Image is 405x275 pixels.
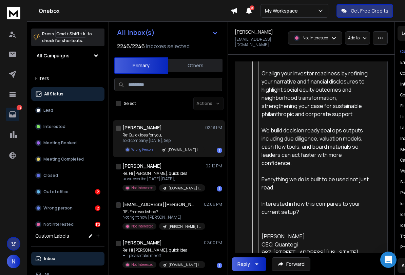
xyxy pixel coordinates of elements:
[206,163,222,169] p: 02:12 PM
[55,30,86,38] span: Cmd + Shift + k
[95,205,100,211] div: 2
[37,52,70,59] h1: All Campaigns
[95,189,100,195] div: 2
[122,124,162,131] h1: [PERSON_NAME]
[7,255,20,268] button: N
[122,201,197,208] h1: [EMAIL_ADDRESS][PERSON_NAME][DOMAIN_NAME]
[44,91,63,97] p: All Status
[43,140,77,146] p: Meeting Booked
[351,7,388,14] p: Get Free Credits
[122,132,204,138] p: Re: Quick idea for you,
[31,136,104,150] button: Meeting Booked
[31,169,104,182] button: Closed
[250,5,254,10] span: 2
[43,124,65,129] p: Interested
[31,152,104,166] button: Meeting Completed
[336,4,393,18] button: Get Free Credits
[303,35,328,41] p: Not Interested
[31,185,104,199] button: Out of office2
[232,257,266,271] button: Reply
[39,7,231,15] h1: Onebox
[217,263,222,268] div: 1
[169,262,201,268] p: [DOMAIN_NAME] | 14.2k Coaches-Consulting-Fitness-IT
[122,163,162,169] h1: [PERSON_NAME]
[42,31,92,44] p: Press to check for shortcuts.
[122,171,204,176] p: Re: Hi [PERSON_NAME], quick idea
[43,173,58,178] p: Closed
[43,222,74,227] p: Not Interested
[114,57,168,74] button: Primary
[43,205,73,211] p: Wrong person
[122,176,204,182] p: unsubscribe [DATE][DATE],
[31,74,104,83] h3: Filters
[122,209,204,215] p: RE: Free workshop?
[117,42,145,50] span: 2246 / 2246
[169,224,201,229] p: [PERSON_NAME] | [GEOGRAPHIC_DATA]-Spain Workshop Campaign 16.5k
[31,201,104,215] button: Wrong person2
[122,138,204,143] p: sold company [DATE], Sep
[43,108,53,113] p: Lead
[43,189,69,195] p: Out of office
[122,247,204,253] p: Re: Hi [PERSON_NAME], quick idea
[17,105,22,110] p: 116
[6,108,19,121] a: 116
[169,186,201,191] p: [DOMAIN_NAME] | 14.2k Coaches-Consulting-Fitness-IT
[124,101,136,106] label: Select
[131,224,154,229] p: Not Interested
[348,35,360,41] p: Add to
[131,147,153,152] p: Wrong Person
[122,253,204,258] p: Hi- please take me off
[235,29,273,35] h1: [PERSON_NAME]
[217,186,222,191] div: 1
[204,202,222,207] p: 02:06 PM
[31,252,104,265] button: Inbox
[31,104,104,117] button: Lead
[31,87,104,101] button: All Status
[112,26,224,39] button: All Inbox(s)
[31,49,104,62] button: All Campaigns
[235,37,284,48] p: [EMAIL_ADDRESS][DOMAIN_NAME]
[7,7,20,19] img: logo
[237,261,250,268] div: Reply
[35,233,69,239] h3: Custom Labels
[131,185,154,190] p: Not Interested
[31,120,104,133] button: Interested
[31,218,104,231] button: Not Interested112
[44,256,55,261] p: Inbox
[122,239,162,246] h1: [PERSON_NAME]
[168,58,223,73] button: Others
[117,29,155,36] h1: All Inbox(s)
[380,252,397,268] div: Open Intercom Messenger
[205,125,222,130] p: 02:18 PM
[122,215,204,220] p: Not right now [PERSON_NAME]
[43,157,84,162] p: Meeting Completed
[265,7,301,14] p: My Workspace
[272,257,310,271] button: Forward
[204,240,222,245] p: 02:00 PM
[95,222,100,227] div: 112
[146,42,190,50] h3: Inboxes selected
[131,262,154,267] p: Not Interested
[217,148,222,153] div: 1
[168,147,200,152] p: [DOMAIN_NAME] | 14.2k Coaches-Consulting-Fitness-IT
